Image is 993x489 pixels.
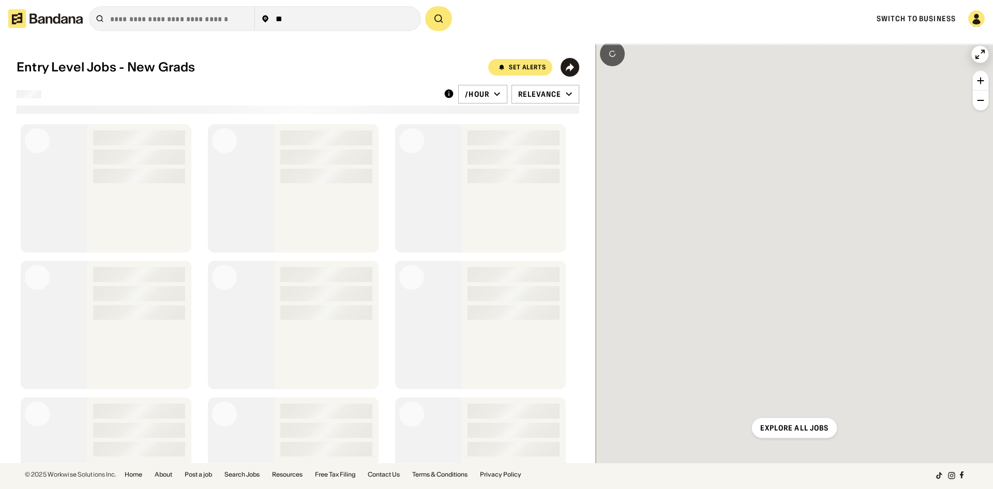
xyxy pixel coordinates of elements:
a: Resources [272,471,303,478]
a: Privacy Policy [480,471,521,478]
a: Contact Us [368,471,400,478]
a: Switch to Business [877,14,956,23]
a: Terms & Conditions [412,471,468,478]
div: Explore all jobs [760,424,829,432]
img: Bandana logotype [8,9,83,28]
div: Entry Level Jobs - New Grads [17,60,195,75]
a: Free Tax Filing [315,471,355,478]
a: Search Jobs [224,471,260,478]
a: Post a job [185,471,212,478]
div: /hour [465,90,489,99]
div: grid [17,120,578,463]
div: Set Alerts [509,64,546,70]
div: Relevance [518,90,561,99]
a: About [155,471,172,478]
div: © 2025 Workwise Solutions Inc. [25,471,116,478]
a: Home [125,471,142,478]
